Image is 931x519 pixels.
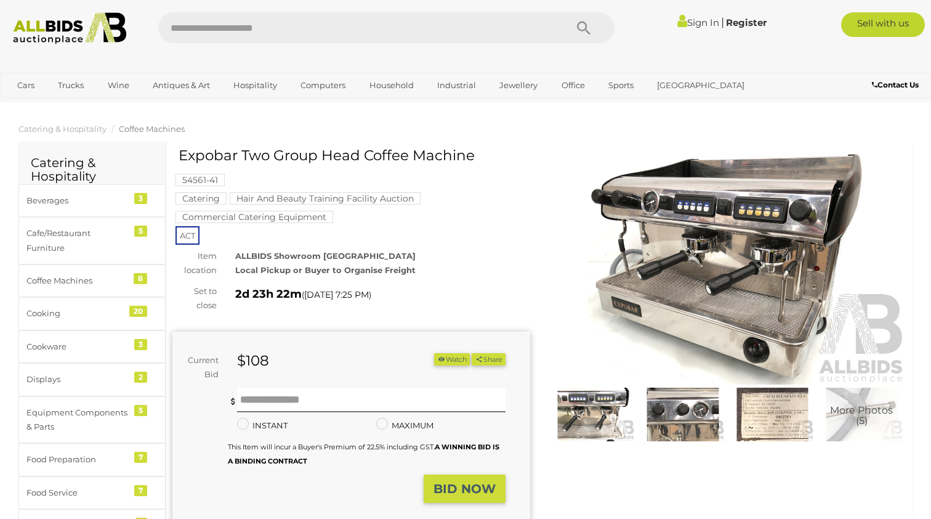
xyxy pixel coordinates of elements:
[175,192,227,205] mark: Catering
[230,192,421,205] mark: Hair And Beauty Training Facility Auction
[472,353,506,366] button: Share
[9,75,42,96] a: Cars
[179,148,527,163] h1: Expobar Two Group Head Coffee Machine
[31,156,153,183] h2: Catering & Hospitality
[361,75,422,96] a: Household
[302,290,371,300] span: ( )
[145,75,218,96] a: Antiques & Art
[237,352,269,369] strong: $108
[553,12,615,43] button: Search
[225,75,285,96] a: Hospitality
[26,306,128,321] div: Cooking
[721,15,724,29] span: |
[830,405,893,427] span: More Photos (5)
[820,388,903,441] img: Expobar Two Group Head Coffee Machine
[18,124,107,134] a: Catering & Hospitality
[292,75,353,96] a: Computers
[434,353,470,366] button: Watch
[872,80,919,89] b: Contact Us
[235,251,416,261] strong: ALLBIDS Showroom [GEOGRAPHIC_DATA]
[26,486,128,500] div: Food Service
[26,372,128,386] div: Displays
[175,175,225,185] a: 54561-41
[134,193,147,204] div: 3
[433,481,496,496] strong: BID NOW
[491,75,546,96] a: Jewellery
[228,443,499,465] small: This Item will incur a Buyer's Premium of 22.5% including GST.
[424,475,506,504] button: BID NOW
[235,287,302,301] strong: 2d 23h 22m
[163,249,226,278] div: Item location
[304,289,369,300] span: [DATE] 7:25 PM
[134,372,147,383] div: 2
[100,75,137,96] a: Wine
[50,75,92,96] a: Trucks
[134,405,147,416] div: 5
[129,306,147,317] div: 20
[172,353,228,382] div: Current Bid
[18,396,166,444] a: Equipment Components & Parts 5
[820,388,903,441] a: More Photos(5)
[18,330,166,363] a: Cookware 3
[175,174,225,186] mark: 54561-41
[18,363,166,396] a: Displays 2
[872,78,922,92] a: Contact Us
[134,452,147,463] div: 7
[600,75,642,96] a: Sports
[549,154,906,385] img: Expobar Two Group Head Coffee Machine
[175,194,227,203] a: Catering
[731,388,814,441] img: Expobar Two Group Head Coffee Machine
[434,353,470,366] li: Watch this item
[119,124,185,134] a: Coffee Machines
[18,443,166,476] a: Food Preparation 7
[134,226,147,237] div: 5
[237,419,288,433] label: INSTANT
[649,75,752,96] a: [GEOGRAPHIC_DATA]
[726,17,767,28] a: Register
[26,340,128,354] div: Cookware
[18,297,166,330] a: Cooking 20
[641,388,724,441] img: Expobar Two Group Head Coffee Machine
[175,212,333,222] a: Commercial Catering Equipment
[18,264,166,297] a: Coffee Machines 8
[18,217,166,264] a: Cafe/Restaurant Furniture 5
[175,226,199,245] span: ACT
[7,12,132,44] img: Allbids.com.au
[163,284,226,313] div: Set to close
[554,75,593,96] a: Office
[376,419,433,433] label: MAXIMUM
[134,485,147,496] div: 7
[26,406,128,435] div: Equipment Components & Parts
[552,388,635,441] img: Expobar Two Group Head Coffee Machine
[26,452,128,467] div: Food Preparation
[26,274,128,288] div: Coffee Machines
[26,194,128,208] div: Beverages
[18,476,166,509] a: Food Service 7
[134,339,147,350] div: 3
[230,194,421,203] a: Hair And Beauty Training Facility Auction
[175,211,333,223] mark: Commercial Catering Equipment
[18,184,166,217] a: Beverages 3
[235,265,416,275] strong: Local Pickup or Buyer to Organise Freight
[841,12,925,37] a: Sell with us
[677,17,719,28] a: Sign In
[429,75,484,96] a: Industrial
[26,226,128,255] div: Cafe/Restaurant Furniture
[134,273,147,284] div: 8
